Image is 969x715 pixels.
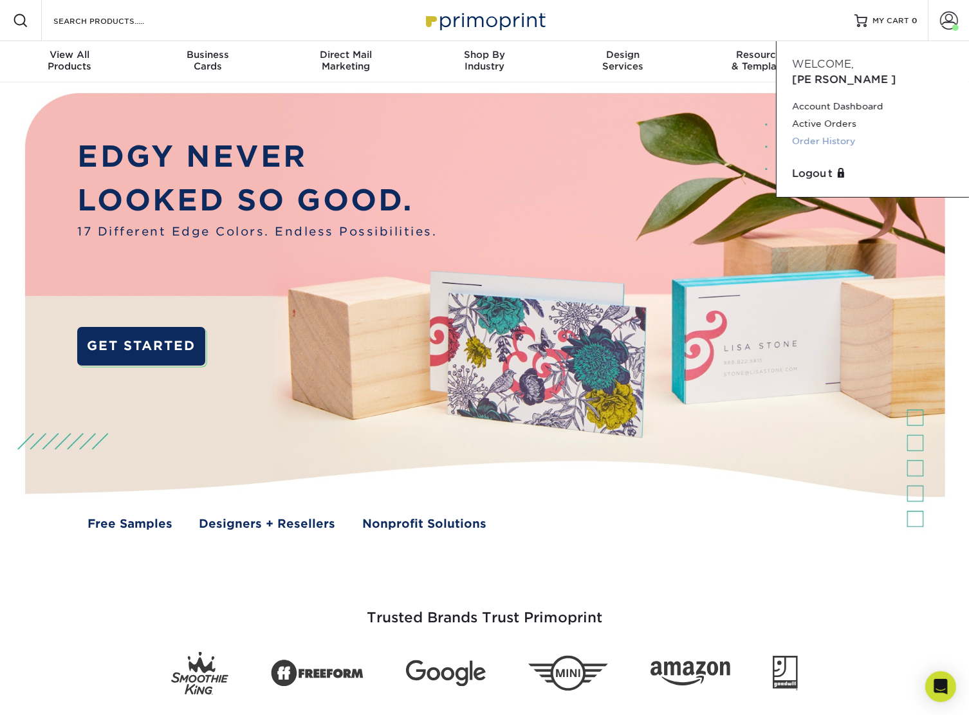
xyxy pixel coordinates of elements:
[792,133,954,150] a: Order History
[872,15,909,26] span: MY CART
[277,49,415,60] span: Direct Mail
[792,98,954,115] a: Account Dashboard
[415,41,553,82] a: Shop ByIndustry
[420,6,549,34] img: Primoprint
[415,49,553,60] span: Shop By
[528,656,608,691] img: Mini
[554,49,692,60] span: Design
[692,49,831,60] span: Resources
[171,652,228,695] img: Smoothie King
[3,676,109,710] iframe: Google Customer Reviews
[271,653,364,694] img: Freeform
[77,179,437,223] p: LOOKED SO GOOD.
[199,515,335,532] a: Designers + Resellers
[52,13,178,28] input: SEARCH PRODUCTS.....
[792,166,954,181] a: Logout
[362,515,486,532] a: Nonprofit Solutions
[554,49,692,72] div: Services
[792,115,954,133] a: Active Orders
[415,49,553,72] div: Industry
[88,515,172,532] a: Free Samples
[277,41,415,82] a: Direct MailMarketing
[651,661,730,685] img: Amazon
[692,49,831,72] div: & Templates
[792,58,854,70] span: Welcome,
[77,135,437,179] p: EDGY NEVER
[108,579,861,642] h3: Trusted Brands Trust Primoprint
[925,671,956,702] div: Open Intercom Messenger
[792,73,896,86] span: [PERSON_NAME]
[692,41,831,82] a: Resources& Templates
[277,49,415,72] div: Marketing
[77,327,205,365] a: GET STARTED
[77,223,437,240] span: 17 Different Edge Colors. Endless Possibilities.
[912,16,918,25] span: 0
[138,49,277,60] span: Business
[138,41,277,82] a: BusinessCards
[773,656,798,691] img: Goodwill
[138,49,277,72] div: Cards
[554,41,692,82] a: DesignServices
[406,660,486,687] img: Google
